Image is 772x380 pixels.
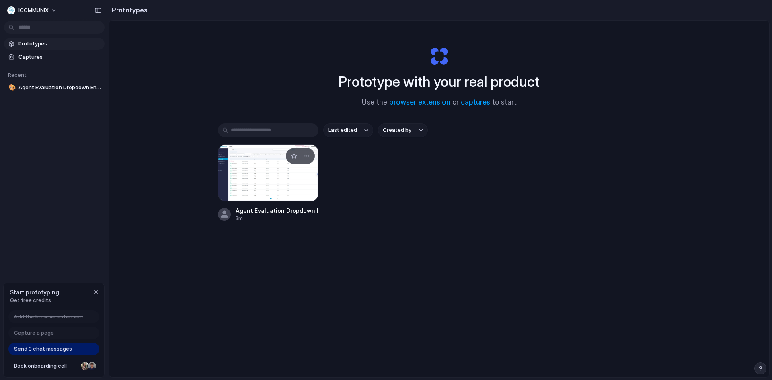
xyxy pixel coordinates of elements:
div: Agent Evaluation Dropdown Enhancement [236,206,318,215]
span: Last edited [328,126,357,134]
span: Prototypes [18,40,101,48]
a: Prototypes [4,38,105,50]
span: Recent [8,72,27,78]
a: 🎨Agent Evaluation Dropdown Enhancement [4,82,105,94]
button: 🎨 [7,84,15,92]
button: Created by [378,123,428,137]
h1: Prototype with your real product [339,71,540,92]
span: Add the browser extension [14,313,83,321]
span: Captures [18,53,101,61]
span: Capture a page [14,329,54,337]
span: Use the or to start [362,97,517,108]
span: ICOMMUNIX [18,6,49,14]
div: 3m [236,215,318,222]
span: Created by [383,126,411,134]
a: Agent Evaluation Dropdown EnhancementAgent Evaluation Dropdown Enhancement3m [218,144,318,222]
button: ICOMMUNIX [4,4,61,17]
div: 🎨 [8,83,14,92]
div: Nicole Kubica [80,361,90,371]
span: Get free credits [10,296,59,304]
span: Agent Evaluation Dropdown Enhancement [18,84,101,92]
button: Last edited [323,123,373,137]
h2: Prototypes [109,5,148,15]
a: Captures [4,51,105,63]
span: Send 3 chat messages [14,345,72,353]
a: captures [461,98,490,106]
a: browser extension [389,98,450,106]
div: Christian Iacullo [87,361,97,371]
span: Start prototyping [10,288,59,296]
a: Book onboarding call [8,359,99,372]
span: Book onboarding call [14,362,78,370]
